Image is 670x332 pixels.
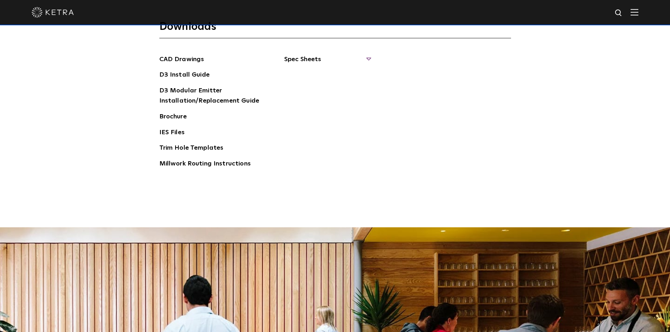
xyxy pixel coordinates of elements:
span: Spec Sheets [284,54,370,70]
img: search icon [614,9,623,18]
a: Trim Hole Templates [159,143,224,154]
a: Millwork Routing Instructions [159,159,251,170]
a: CAD Drawings [159,54,204,66]
img: ketra-logo-2019-white [32,7,74,18]
a: Brochure [159,112,187,123]
a: D3 Install Guide [159,70,210,81]
h3: Downloads [159,20,511,38]
a: D3 Modular Emitter Installation/Replacement Guide [159,86,265,107]
a: IES Files [159,128,185,139]
img: Hamburger%20Nav.svg [631,9,638,15]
